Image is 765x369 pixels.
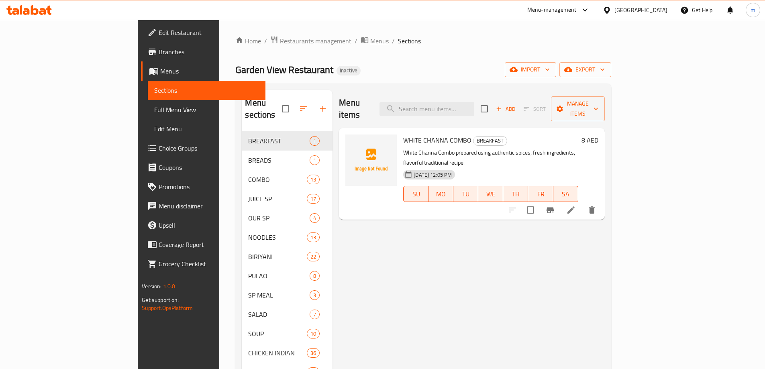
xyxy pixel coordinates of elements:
span: 1 [310,137,319,145]
a: Edit Menu [148,119,265,139]
a: Restaurants management [270,36,351,46]
img: WHITE CHANNA COMBO [345,135,397,186]
div: BREAKFAST1 [242,131,333,151]
a: Sections [148,81,265,100]
span: BIRIYANI [248,252,307,261]
span: NOODLES [248,232,307,242]
a: Promotions [141,177,265,196]
span: 7 [310,311,319,318]
span: export [566,65,605,75]
div: NOODLES13 [242,228,333,247]
span: Edit Menu [154,124,259,134]
a: Choice Groups [141,139,265,158]
a: Coupons [141,158,265,177]
div: PULAO8 [242,266,333,285]
a: Upsell [141,216,265,235]
div: items [307,348,320,358]
div: Inactive [337,66,361,75]
div: items [310,136,320,146]
span: CHICKEN INDIAN [248,348,307,358]
span: Restaurants management [280,36,351,46]
span: SALAD [248,310,310,319]
span: JUICE SP [248,194,307,204]
span: Sections [154,86,259,95]
div: Menu-management [527,5,577,15]
span: WE [481,188,500,200]
div: items [307,175,320,184]
div: BREAKFAST [248,136,310,146]
span: Full Menu View [154,105,259,114]
span: Branches [159,47,259,57]
div: PULAO [248,271,310,281]
span: 13 [307,234,319,241]
div: BIRIYANI22 [242,247,333,266]
div: SOUP10 [242,324,333,343]
span: Coupons [159,163,259,172]
span: Manage items [557,99,598,119]
li: / [355,36,357,46]
span: BREADS [248,155,310,165]
span: Inactive [337,67,361,74]
a: Edit Restaurant [141,23,265,42]
div: BREADS1 [242,151,333,170]
button: export [559,62,611,77]
div: items [307,194,320,204]
span: Menu disclaimer [159,201,259,211]
span: Garden View Restaurant [235,61,333,79]
span: Menus [370,36,389,46]
nav: breadcrumb [235,36,611,46]
div: items [310,155,320,165]
div: BREAKFAST [473,136,507,146]
div: items [307,232,320,242]
a: Grocery Checklist [141,254,265,273]
div: items [307,329,320,338]
span: Select all sections [277,100,294,117]
span: Get support on: [142,295,179,305]
span: OUR SP [248,213,310,223]
span: 10 [307,330,319,338]
button: Add section [313,99,333,118]
span: Upsell [159,220,259,230]
span: SP MEAL [248,290,310,300]
a: Menus [361,36,389,46]
span: Select to update [522,202,539,218]
span: m [751,6,755,14]
div: [GEOGRAPHIC_DATA] [614,6,667,14]
button: Add [493,103,518,115]
button: WE [478,186,503,202]
span: 36 [307,349,319,357]
a: Coverage Report [141,235,265,254]
a: Support.OpsPlatform [142,303,193,313]
span: 1.0.0 [163,281,175,292]
input: search [379,102,474,116]
a: Menus [141,61,265,81]
button: TH [503,186,528,202]
span: SOUP [248,329,307,338]
button: Branch-specific-item [541,200,560,220]
span: 1 [310,157,319,164]
button: TU [453,186,478,202]
span: 4 [310,214,319,222]
button: SA [553,186,578,202]
h2: Menu items [339,97,369,121]
div: SP MEAL3 [242,285,333,305]
span: Sort sections [294,99,313,118]
span: 8 [310,272,319,280]
span: SU [407,188,425,200]
span: TU [457,188,475,200]
span: WHITE CHANNA COMBO [403,134,471,146]
div: items [310,310,320,319]
li: / [264,36,267,46]
span: Edit Restaurant [159,28,259,37]
span: Coverage Report [159,240,259,249]
li: / [392,36,395,46]
h6: 8 AED [581,135,598,146]
div: items [307,252,320,261]
button: SU [403,186,428,202]
span: Menus [160,66,259,76]
span: 17 [307,195,319,203]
